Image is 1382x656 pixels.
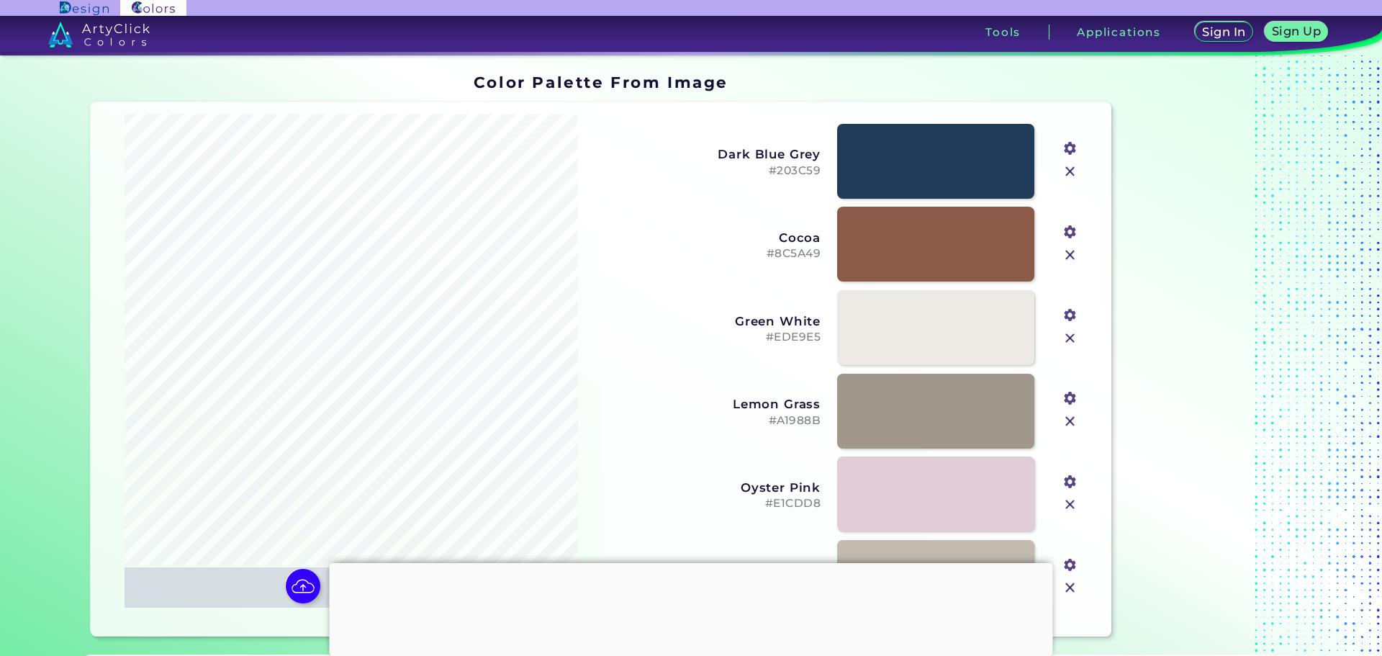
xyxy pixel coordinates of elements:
img: icon_close.svg [1061,495,1080,514]
h3: Applications [1077,27,1161,37]
img: icon_close.svg [1061,412,1080,431]
h5: #8C5A49 [613,247,821,261]
h3: Oyster Pink [613,480,821,495]
img: icon_close.svg [1061,329,1080,348]
h5: Sign In [1204,27,1244,37]
h1: Color Palette From Image [474,71,728,93]
h3: Tools [985,27,1021,37]
h3: Lemon Grass [613,397,821,411]
img: icon_close.svg [1061,162,1080,181]
iframe: Advertisement [1117,68,1297,642]
h5: Sign Up [1274,26,1319,37]
img: icon_close.svg [1061,246,1080,264]
h5: #203C59 [613,164,821,178]
iframe: Advertisement [330,563,1053,652]
h3: Dark Blue Grey [613,147,821,161]
img: ArtyClick Design logo [60,1,108,15]
img: icon_close.svg [1061,578,1080,597]
h5: #A1988B [613,414,821,428]
img: logo_artyclick_colors_white.svg [48,22,150,48]
h3: Green White [613,314,821,328]
h3: Cocoa [613,230,821,245]
h5: #E1CDD8 [613,497,821,511]
h5: #EDE9E5 [613,331,821,344]
a: Sign In [1197,23,1250,41]
img: icon picture [286,569,320,603]
a: Sign Up [1268,23,1325,41]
